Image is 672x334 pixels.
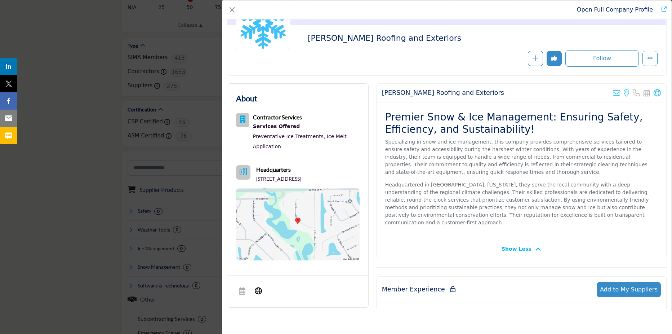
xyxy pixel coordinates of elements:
h2: Member Experience [382,286,455,293]
img: Location Map [236,188,360,260]
a: Preventative Ice Treatments, [253,133,325,139]
h2: Wiesen Roofing and Exteriors [382,89,504,97]
span: Show Less [502,245,531,253]
p: Headquartered in [GEOGRAPHIC_DATA], [US_STATE], they serve the local community with a deep unders... [385,181,658,227]
button: More Options [642,51,658,66]
h2: [PERSON_NAME] Roofing and Exteriors [308,34,506,43]
button: Close [227,5,237,15]
button: Redirect to login page [547,51,562,66]
a: Services Offered [253,122,360,131]
span: Add to My Suppliers [600,286,658,293]
h2: About [236,92,257,104]
h2: Premier Snow & Ice Management: Ensuring Safety, Efficiency, and Sustainability! [385,111,658,135]
button: Category Icon [236,113,249,127]
a: Redirect to wiesen-roofing-and-exteriors [657,5,667,14]
button: Follow [565,50,639,67]
a: Contractor Services [253,115,302,120]
p: [STREET_ADDRESS] [256,175,301,183]
b: Headquarters [256,165,291,174]
button: Headquarter icon [236,165,250,180]
a: Ice Melt Application [253,133,347,149]
button: Add to My Suppliers [597,282,661,297]
div: Services Offered refers to the specific products, assistance, or expertise a business provides to... [253,122,360,131]
p: Specializing in snow and ice management, this company provides comprehensive services tailored to... [385,138,658,176]
button: Redirect to login page [528,51,543,66]
b: Contractor Services [253,114,302,120]
a: Redirect to wiesen-roofing-and-exteriors [577,6,653,13]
